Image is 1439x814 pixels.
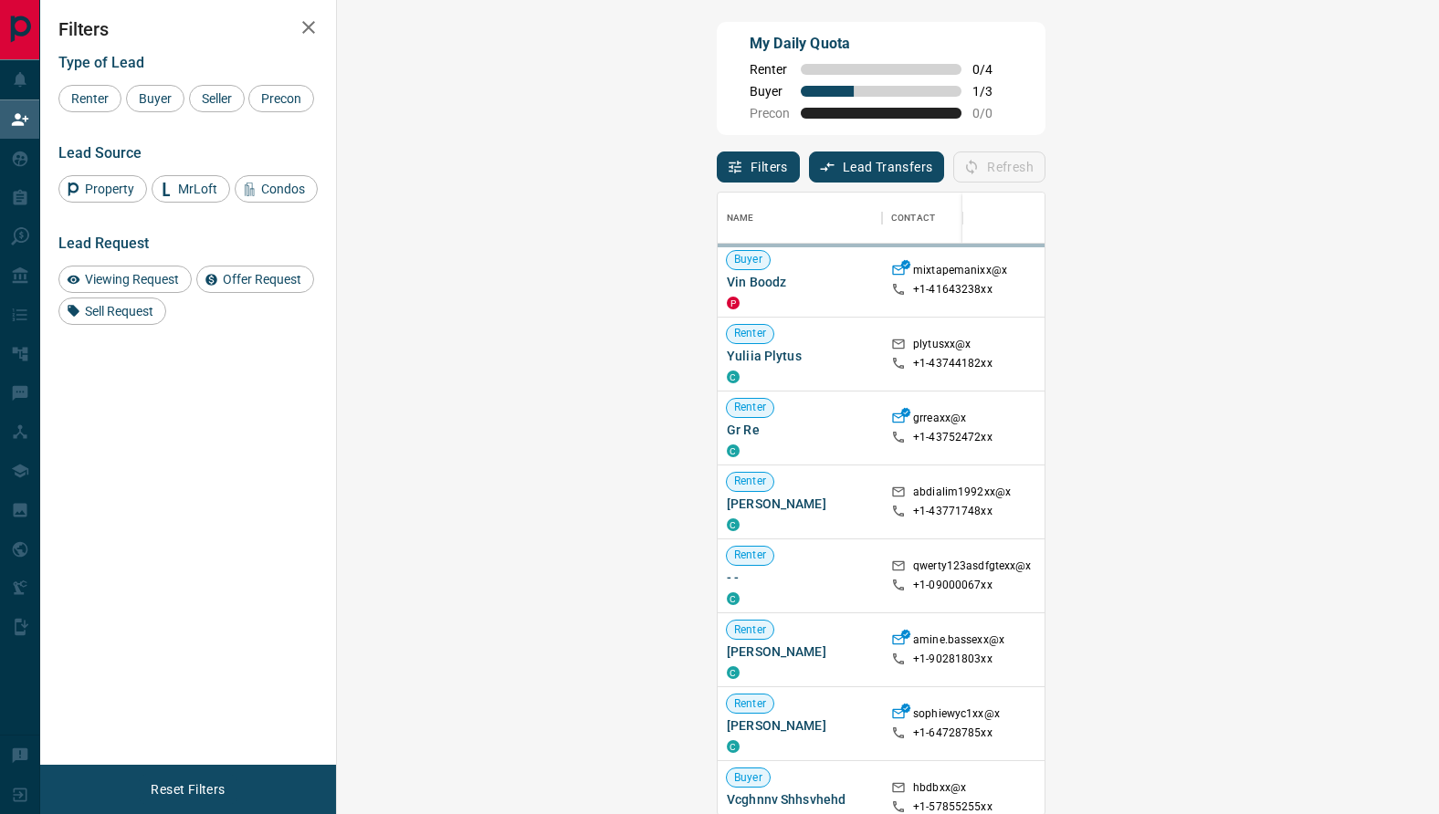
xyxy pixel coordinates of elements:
[727,297,740,309] div: property.ca
[58,266,192,293] div: Viewing Request
[58,175,147,203] div: Property
[79,272,185,287] span: Viewing Request
[727,696,773,712] span: Renter
[891,193,935,244] div: Contact
[126,85,184,112] div: Buyer
[235,175,318,203] div: Condos
[750,84,790,99] span: Buyer
[727,569,873,587] span: - -
[727,193,754,244] div: Name
[913,485,1011,504] p: abdialim1992xx@x
[58,235,149,252] span: Lead Request
[727,444,740,457] div: condos.ca
[972,84,1013,99] span: 1 / 3
[913,430,993,445] p: +1- 43752472xx
[913,706,1000,725] p: sophiewyc1xx@x
[727,421,873,439] span: Gr Re
[809,151,945,183] button: Lead Transfers
[717,151,800,183] button: Filters
[913,282,993,297] p: +1- 41643238xx
[727,548,773,563] span: Renter
[913,652,993,667] p: +1- 90281803xx
[727,495,873,513] span: [PERSON_NAME]
[727,347,873,365] span: Yuliia Plytus
[172,182,224,196] span: MrLoft
[255,91,308,106] span: Precon
[196,266,314,293] div: Offer Request
[216,272,308,287] span: Offer Request
[152,175,230,203] div: MrLoft
[727,370,740,383] div: condos.ca
[727,400,773,415] span: Renter
[727,326,773,341] span: Renter
[58,85,121,112] div: Renter
[727,666,740,679] div: condos.ca
[58,144,142,162] span: Lead Source
[913,411,966,430] p: grreaxx@x
[727,716,873,735] span: [PERSON_NAME]
[79,182,141,196] span: Property
[132,91,178,106] span: Buyer
[189,85,245,112] div: Seller
[913,504,993,519] p: +1- 43771748xx
[727,740,740,753] div: condos.ca
[913,558,1032,578] p: qwerty123asdfgtexx@x
[913,632,1004,652] p: amine.bassexx@x
[913,578,993,593] p: +1- 09000067xx
[727,273,873,291] span: Vin Boodz
[727,592,740,605] div: condos.ca
[79,304,160,318] span: Sell Request
[913,725,993,741] p: +1- 64728785xx
[58,54,144,71] span: Type of Lead
[913,356,993,371] p: +1- 43744182xx
[727,642,873,661] span: [PERSON_NAME]
[58,18,318,40] h2: Filters
[718,193,882,244] div: Name
[195,91,238,106] span: Seller
[727,252,770,267] span: Buyer
[913,337,971,356] p: plytusxx@x
[727,518,740,531] div: condos.ca
[727,770,770,786] span: Buyer
[750,106,790,120] span: Precon
[65,91,115,106] span: Renter
[727,622,773,638] span: Renter
[750,33,1013,55] p: My Daily Quota
[972,106,1013,120] span: 0 / 0
[913,263,1007,282] p: mixtapemanixx@x
[727,474,773,489] span: Renter
[139,774,236,805] button: Reset Filters
[882,193,1028,244] div: Contact
[255,182,311,196] span: Condos
[727,790,873,809] span: Vcghnnv Shhsvhehd
[248,85,314,112] div: Precon
[972,62,1013,77] span: 0 / 4
[58,297,166,325] div: Sell Request
[913,780,966,799] p: hbdbxx@x
[750,62,790,77] span: Renter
